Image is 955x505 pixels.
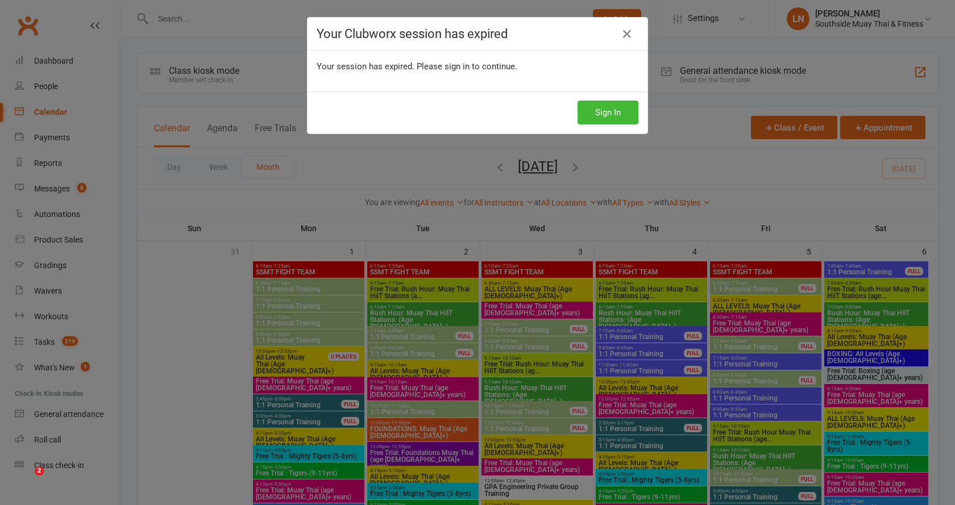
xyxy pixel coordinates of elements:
h4: Your Clubworx session has expired [317,27,638,41]
a: Close [618,25,636,43]
iframe: Intercom live chat [11,466,39,494]
span: Your session has expired. Please sign in to continue. [317,61,517,72]
button: Sign In [578,101,638,124]
span: 2 [35,466,44,475]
